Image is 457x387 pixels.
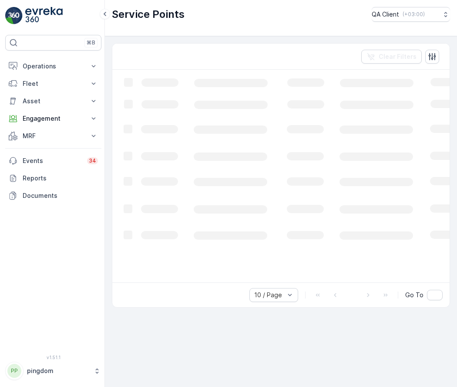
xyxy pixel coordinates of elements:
a: Reports [5,170,101,187]
button: Asset [5,92,101,110]
button: PPpingdom [5,362,101,380]
button: Operations [5,58,101,75]
p: ( +03:00 ) [403,11,425,18]
p: Reports [23,174,98,183]
p: Operations [23,62,84,71]
a: Documents [5,187,101,204]
p: Clear Filters [379,52,417,61]
img: logo_light-DOdMpM7g.png [25,7,63,24]
button: Engagement [5,110,101,127]
button: QA Client(+03:00) [372,7,450,22]
span: v 1.51.1 [5,355,101,360]
p: 34 [89,157,96,164]
p: Engagement [23,114,84,123]
button: Clear Filters [361,50,422,64]
button: Fleet [5,75,101,92]
button: MRF [5,127,101,145]
p: Documents [23,191,98,200]
p: Fleet [23,79,84,88]
div: PP [7,364,21,378]
p: Service Points [112,7,185,21]
img: logo [5,7,23,24]
p: Asset [23,97,84,105]
p: ⌘B [87,39,95,46]
p: MRF [23,132,84,140]
span: Go To [405,291,423,299]
p: Events [23,156,82,165]
p: QA Client [372,10,399,19]
p: pingdom [27,367,89,375]
a: Events34 [5,152,101,170]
